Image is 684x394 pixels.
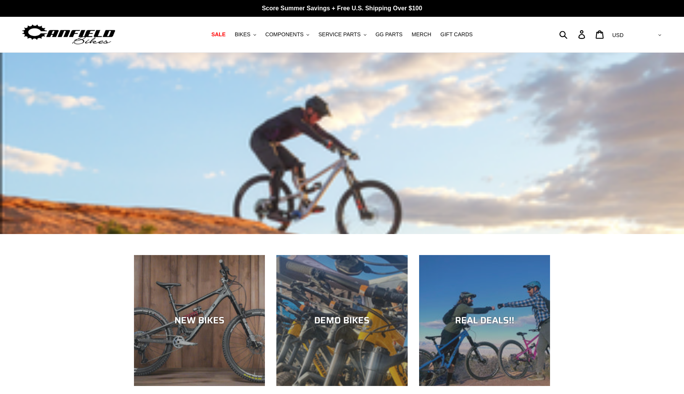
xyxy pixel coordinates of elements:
a: GG PARTS [372,29,407,40]
span: SERVICE PARTS [318,31,360,38]
a: DEMO BIKES [276,255,407,386]
div: REAL DEALS!! [419,315,550,326]
div: DEMO BIKES [276,315,407,326]
a: SALE [208,29,229,40]
a: NEW BIKES [134,255,265,386]
button: SERVICE PARTS [315,29,370,40]
img: Canfield Bikes [21,23,116,47]
span: GIFT CARDS [440,31,473,38]
span: BIKES [235,31,250,38]
a: MERCH [408,29,435,40]
input: Search [563,26,583,43]
span: COMPONENTS [265,31,303,38]
span: MERCH [412,31,431,38]
a: REAL DEALS!! [419,255,550,386]
button: COMPONENTS [261,29,313,40]
span: GG PARTS [376,31,403,38]
div: NEW BIKES [134,315,265,326]
a: GIFT CARDS [437,29,477,40]
button: BIKES [231,29,260,40]
span: SALE [211,31,226,38]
